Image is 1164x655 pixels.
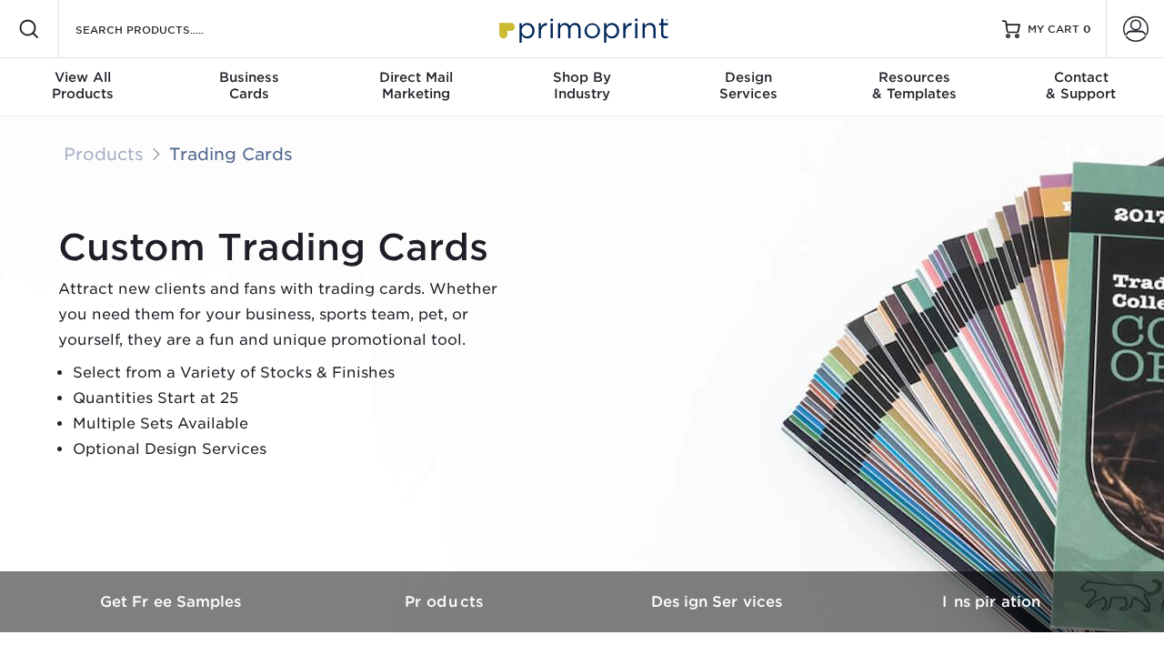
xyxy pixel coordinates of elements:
div: & Templates [831,69,998,102]
a: BusinessCards [166,58,333,116]
div: Services [665,69,831,102]
div: Cards [166,69,333,102]
span: Design [665,69,831,86]
a: Contact& Support [998,58,1164,116]
li: Optional Design Services [73,437,513,462]
a: Inspiration [855,571,1128,632]
a: Products [309,571,582,632]
span: Resources [831,69,998,86]
span: MY CART [1028,22,1079,37]
h3: Products [309,593,582,610]
span: 0 [1083,23,1091,35]
a: Shop ByIndustry [499,58,666,116]
h1: Custom Trading Cards [58,226,513,269]
h3: Get Free Samples [36,593,309,610]
a: Design Services [582,571,855,632]
a: Products [64,144,144,164]
a: DesignServices [665,58,831,116]
a: Get Free Samples [36,571,309,632]
div: Industry [499,69,666,102]
img: Primoprint [491,9,673,48]
a: Direct MailMarketing [333,58,499,116]
span: Business [166,69,333,86]
div: & Support [998,69,1164,102]
a: Resources& Templates [831,58,998,116]
p: Attract new clients and fans with trading cards. Whether you need them for your business, sports ... [58,277,513,353]
h3: Inspiration [855,593,1128,610]
span: Shop By [499,69,666,86]
li: Quantities Start at 25 [73,386,513,411]
h3: Design Services [582,593,855,610]
div: Marketing [333,69,499,102]
span: Direct Mail [333,69,499,86]
span: Contact [998,69,1164,86]
li: Multiple Sets Available [73,411,513,437]
li: Select from a Variety of Stocks & Finishes [73,360,513,386]
input: SEARCH PRODUCTS..... [74,18,251,40]
a: Trading Cards [169,144,293,164]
